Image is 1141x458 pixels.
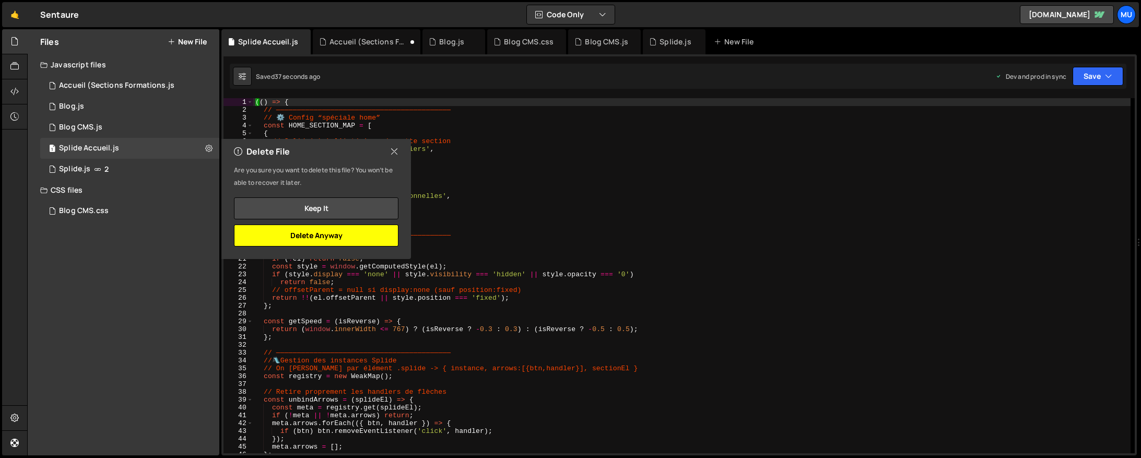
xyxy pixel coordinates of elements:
[224,263,253,271] div: 22
[40,96,219,117] div: 16397/45235.js
[40,8,79,21] div: Sentaure
[59,123,102,132] div: Blog CMS.js
[234,197,398,219] button: Keep it
[224,122,253,130] div: 4
[224,357,253,365] div: 34
[224,130,253,137] div: 5
[59,144,119,153] div: Splide Accueil.js
[224,114,253,122] div: 3
[40,36,59,48] h2: Files
[275,72,320,81] div: 37 seconds ago
[439,37,464,47] div: Blog.js
[224,137,253,145] div: 6
[40,201,219,221] div: 16397/45232.css
[224,372,253,380] div: 36
[224,435,253,443] div: 44
[224,294,253,302] div: 26
[59,102,84,111] div: Blog.js
[234,146,290,157] h2: Delete File
[40,159,219,180] div: Splide.js
[224,341,253,349] div: 32
[224,396,253,404] div: 39
[40,117,219,138] div: 16397/45229.js
[585,37,628,47] div: Blog CMS.js
[256,72,320,81] div: Saved
[49,145,55,154] span: 1
[1117,5,1136,24] a: Mu
[104,165,109,173] span: 2
[224,380,253,388] div: 37
[28,180,219,201] div: CSS files
[224,286,253,294] div: 25
[527,5,615,24] button: Code Only
[504,37,554,47] div: Blog CMS.css
[59,206,109,216] div: Blog CMS.css
[238,37,298,47] div: Splide Accueil.js
[224,310,253,318] div: 28
[224,412,253,419] div: 41
[2,2,28,27] a: 🤙
[330,37,408,47] div: Accueil (Sections Formations.js
[224,318,253,325] div: 29
[59,81,174,90] div: Accueil (Sections Formations.js
[224,98,253,106] div: 1
[1073,67,1123,86] button: Save
[224,333,253,341] div: 31
[224,427,253,435] div: 43
[224,302,253,310] div: 27
[224,325,253,333] div: 30
[40,138,219,159] div: 16397/45254.js
[234,225,398,246] button: Delete Anyway
[40,75,219,96] div: Accueil (Sections Formations.js
[224,388,253,396] div: 38
[224,419,253,427] div: 42
[224,349,253,357] div: 33
[660,37,691,47] div: Splide.js
[234,164,398,189] p: Are you sure you want to delete this file? You won’t be able to recover it later.
[224,278,253,286] div: 24
[224,106,253,114] div: 2
[224,443,253,451] div: 45
[224,404,253,412] div: 40
[714,37,758,47] div: New File
[59,165,90,174] div: Splide.js
[224,271,253,278] div: 23
[224,365,253,372] div: 35
[168,38,207,46] button: New File
[995,72,1066,81] div: Dev and prod in sync
[28,54,219,75] div: Javascript files
[1020,5,1114,24] a: [DOMAIN_NAME]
